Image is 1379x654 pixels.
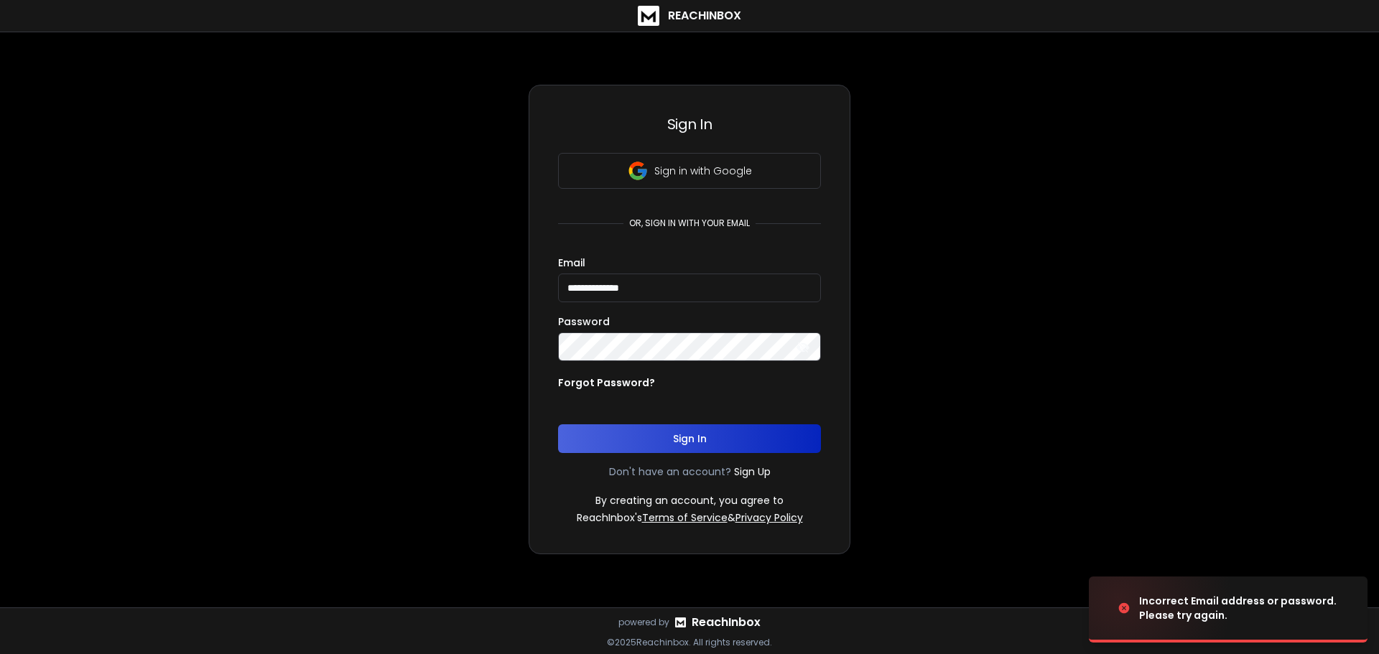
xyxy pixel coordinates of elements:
img: logo [675,617,686,627]
div: Incorrect Email address or password. Please try again. [1139,594,1350,622]
p: Sign in with Google [654,164,752,178]
a: Sign Up [734,464,771,479]
p: ReachInbox's & [577,510,803,525]
a: ReachInbox [638,6,741,26]
img: logo [638,6,659,26]
a: ReachInbox [692,614,761,631]
p: By creating an account, you agree to [595,493,784,508]
p: powered by [618,617,669,628]
label: Email [558,258,585,268]
a: Terms of Service [642,510,728,525]
a: Privacy Policy [735,510,803,525]
p: Forgot Password? [558,375,655,390]
h1: ReachInbox [668,7,741,24]
label: Password [558,317,610,327]
p: Don't have an account? [609,464,731,479]
p: © 2025 Reachinbox. All rights reserved. [607,637,772,648]
img: image [1089,569,1232,647]
button: Sign in with Google [558,153,821,189]
button: Sign In [558,424,821,453]
h3: Sign In [558,114,821,134]
p: or, sign in with your email [623,218,756,229]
